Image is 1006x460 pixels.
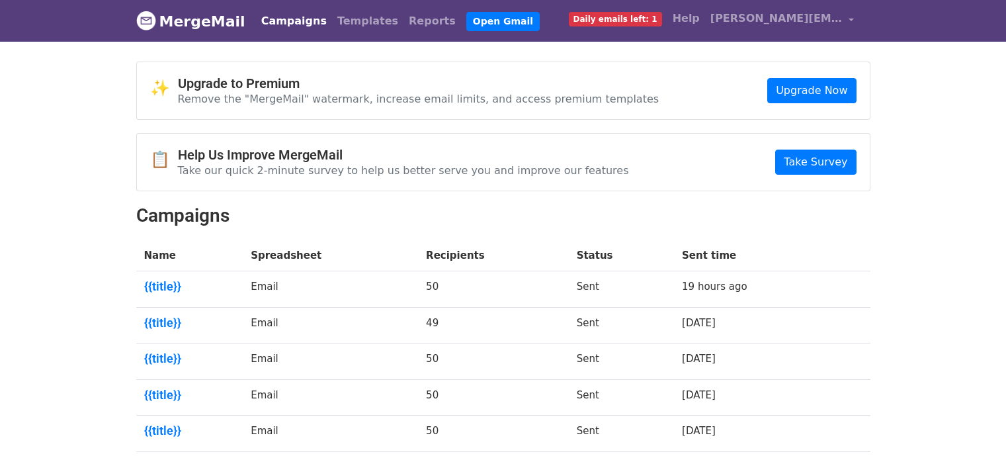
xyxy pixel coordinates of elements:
[667,5,705,32] a: Help
[243,344,418,380] td: Email
[767,78,856,103] a: Upgrade Now
[418,416,569,452] td: 50
[144,279,235,294] a: {{title}}
[564,5,667,32] a: Daily emails left: 1
[710,11,843,26] span: [PERSON_NAME][EMAIL_ADDRESS][DOMAIN_NAME]
[569,240,674,271] th: Status
[144,316,235,330] a: {{title}}
[144,424,235,438] a: {{title}}
[569,12,662,26] span: Daily emails left: 1
[136,240,243,271] th: Name
[466,12,540,31] a: Open Gmail
[243,240,418,271] th: Spreadsheet
[144,388,235,402] a: {{title}}
[682,389,716,401] a: [DATE]
[418,307,569,344] td: 49
[178,75,659,91] h4: Upgrade to Premium
[403,8,461,34] a: Reports
[144,351,235,366] a: {{title}}
[418,344,569,380] td: 50
[682,317,716,329] a: [DATE]
[136,7,245,35] a: MergeMail
[243,416,418,452] td: Email
[705,5,860,36] a: [PERSON_NAME][EMAIL_ADDRESS][DOMAIN_NAME]
[569,307,674,344] td: Sent
[150,79,178,98] span: ✨
[418,240,569,271] th: Recipients
[243,307,418,344] td: Email
[136,11,156,30] img: MergeMail logo
[332,8,403,34] a: Templates
[243,271,418,308] td: Email
[682,353,716,365] a: [DATE]
[178,92,659,106] p: Remove the "MergeMail" watermark, increase email limits, and access premium templates
[674,240,838,271] th: Sent time
[569,271,674,308] td: Sent
[775,150,856,175] a: Take Survey
[569,416,674,452] td: Sent
[243,379,418,416] td: Email
[418,271,569,308] td: 50
[569,344,674,380] td: Sent
[136,205,870,227] h2: Campaigns
[682,281,747,293] a: 19 hours ago
[569,379,674,416] td: Sent
[150,150,178,169] span: 📋
[256,8,332,34] a: Campaigns
[178,163,629,177] p: Take our quick 2-minute survey to help us better serve you and improve our features
[682,425,716,437] a: [DATE]
[178,147,629,163] h4: Help Us Improve MergeMail
[418,379,569,416] td: 50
